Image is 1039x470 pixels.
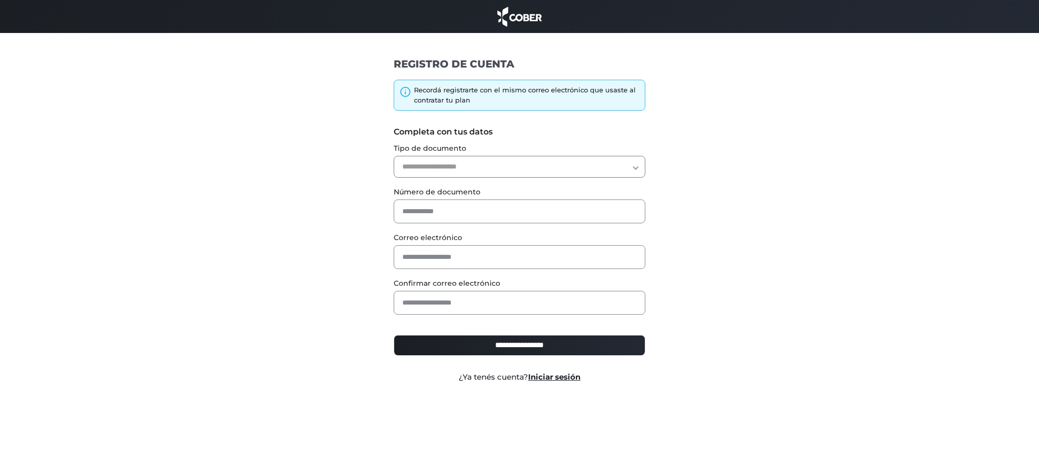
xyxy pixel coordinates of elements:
[495,5,544,28] img: cober_marca.png
[394,187,646,197] label: Número de documento
[528,372,580,382] a: Iniciar sesión
[394,143,646,154] label: Tipo de documento
[394,232,646,243] label: Correo electrónico
[394,126,646,138] label: Completa con tus datos
[386,372,653,383] div: ¿Ya tenés cuenta?
[394,57,646,71] h1: REGISTRO DE CUENTA
[394,278,646,289] label: Confirmar correo electrónico
[414,85,640,105] div: Recordá registrarte con el mismo correo electrónico que usaste al contratar tu plan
